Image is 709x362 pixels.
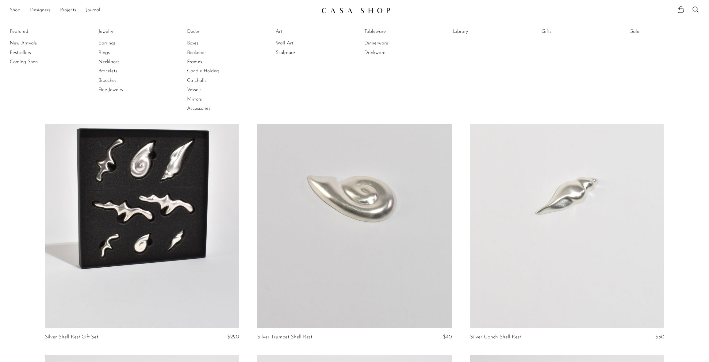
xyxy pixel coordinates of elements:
a: Necklaces [98,59,144,65]
a: Mirrors [187,96,233,103]
a: Bookends [187,49,233,56]
nav: Desktop navigation [10,5,316,16]
a: Library [453,28,499,35]
a: Projects [60,6,76,14]
a: Brooches [98,77,144,84]
ul: Jewelry [98,27,144,95]
a: Sale [630,28,676,35]
a: Accessories [187,105,233,112]
a: Vessels [187,86,233,93]
a: Wall Art [276,40,322,47]
a: Drinkware [364,49,410,56]
a: Dinnerware [364,40,410,47]
a: Fine Jewelry [98,86,144,93]
a: Rings [98,49,144,56]
a: Gifts [542,28,588,35]
ul: Library [453,27,499,39]
a: Coming Soon [10,59,56,65]
a: Silver Trumpet Shell Rest [257,334,312,340]
ul: Gifts [542,27,588,39]
a: Art [276,28,322,35]
a: New Arrivals [10,40,56,47]
a: Catchalls [187,77,233,84]
a: Silver Conch Shell Rest [470,334,521,340]
ul: NEW HEADER MENU [10,5,316,16]
a: Decor [187,28,233,35]
ul: Sale [630,27,676,39]
a: Journal [86,6,100,14]
ul: Tableware [364,27,410,57]
a: Bestsellers [10,49,56,56]
a: Candle Holders [187,68,233,74]
span: $40 [443,334,452,340]
ul: Decor [187,27,233,113]
a: Shop [10,6,20,14]
a: Sculpture [276,49,322,56]
a: Silver Shell Rest Gift Set [45,334,98,340]
ul: Art [276,27,322,57]
a: Boxes [187,40,233,47]
span: $220 [227,334,239,340]
a: Jewelry [98,28,144,35]
a: Earrings [98,40,144,47]
span: $30 [655,334,664,340]
a: Tableware [364,28,410,35]
a: Designers [30,6,50,14]
ul: Featured [10,39,56,67]
a: Bracelets [98,68,144,74]
a: Frames [187,59,233,65]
